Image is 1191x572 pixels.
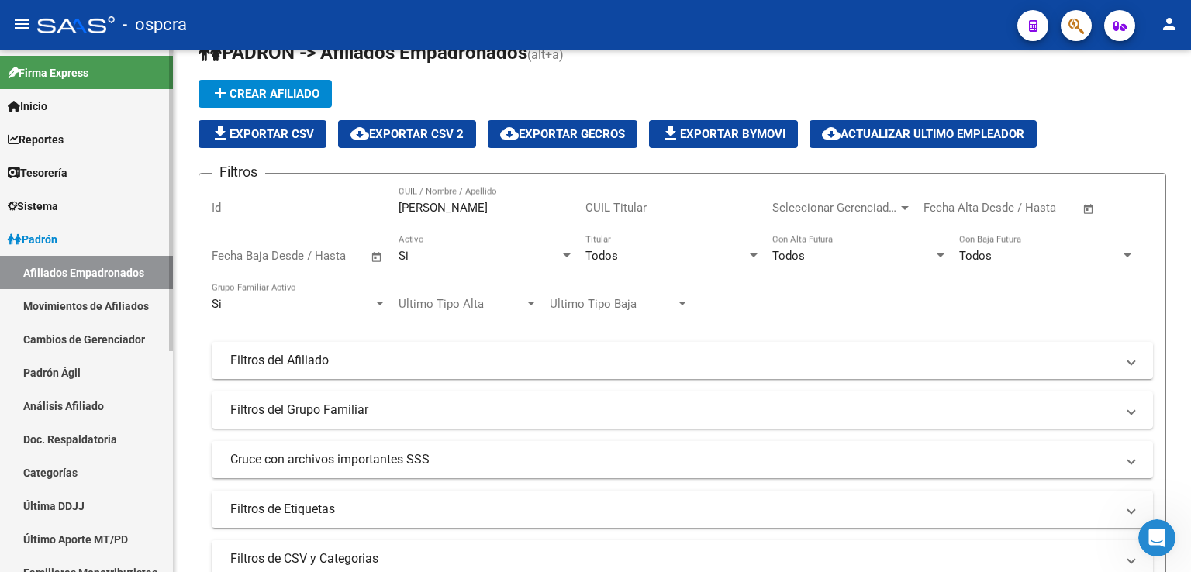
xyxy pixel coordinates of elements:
[211,124,230,143] mat-icon: file_download
[198,42,527,64] span: PADRON -> Afiliados Empadronados
[211,87,319,101] span: Crear Afiliado
[1138,519,1175,556] iframe: Intercom live chat
[288,249,364,263] input: Fecha fin
[212,161,265,183] h3: Filtros
[8,198,58,215] span: Sistema
[500,124,519,143] mat-icon: cloud_download
[350,124,369,143] mat-icon: cloud_download
[810,120,1037,148] button: Actualizar ultimo Empleador
[212,441,1153,478] mat-expansion-panel-header: Cruce con archivos importantes SSS
[212,391,1153,429] mat-expansion-panel-header: Filtros del Grupo Familiar
[123,8,187,42] span: - ospcra
[8,98,47,115] span: Inicio
[230,501,1116,518] mat-panel-title: Filtros de Etiquetas
[198,80,332,108] button: Crear Afiliado
[822,127,1024,141] span: Actualizar ultimo Empleador
[8,131,64,148] span: Reportes
[1000,201,1075,215] input: Fecha fin
[8,231,57,248] span: Padrón
[368,248,386,266] button: Open calendar
[1160,15,1179,33] mat-icon: person
[661,127,785,141] span: Exportar Bymovi
[550,297,675,311] span: Ultimo Tipo Baja
[338,120,476,148] button: Exportar CSV 2
[772,201,898,215] span: Seleccionar Gerenciador
[212,297,222,311] span: Si
[649,120,798,148] button: Exportar Bymovi
[212,491,1153,528] mat-expansion-panel-header: Filtros de Etiquetas
[211,127,314,141] span: Exportar CSV
[198,120,326,148] button: Exportar CSV
[12,15,31,33] mat-icon: menu
[527,47,564,62] span: (alt+a)
[399,297,524,311] span: Ultimo Tipo Alta
[230,451,1116,468] mat-panel-title: Cruce con archivos importantes SSS
[399,249,409,263] span: Si
[211,84,230,102] mat-icon: add
[8,164,67,181] span: Tesorería
[923,201,986,215] input: Fecha inicio
[500,127,625,141] span: Exportar GECROS
[488,120,637,148] button: Exportar GECROS
[230,401,1116,419] mat-panel-title: Filtros del Grupo Familiar
[212,249,274,263] input: Fecha inicio
[585,249,618,263] span: Todos
[661,124,680,143] mat-icon: file_download
[959,249,992,263] span: Todos
[350,127,464,141] span: Exportar CSV 2
[772,249,805,263] span: Todos
[1080,200,1098,218] button: Open calendar
[212,342,1153,379] mat-expansion-panel-header: Filtros del Afiliado
[8,64,88,81] span: Firma Express
[230,352,1116,369] mat-panel-title: Filtros del Afiliado
[230,550,1116,567] mat-panel-title: Filtros de CSV y Categorias
[822,124,841,143] mat-icon: cloud_download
